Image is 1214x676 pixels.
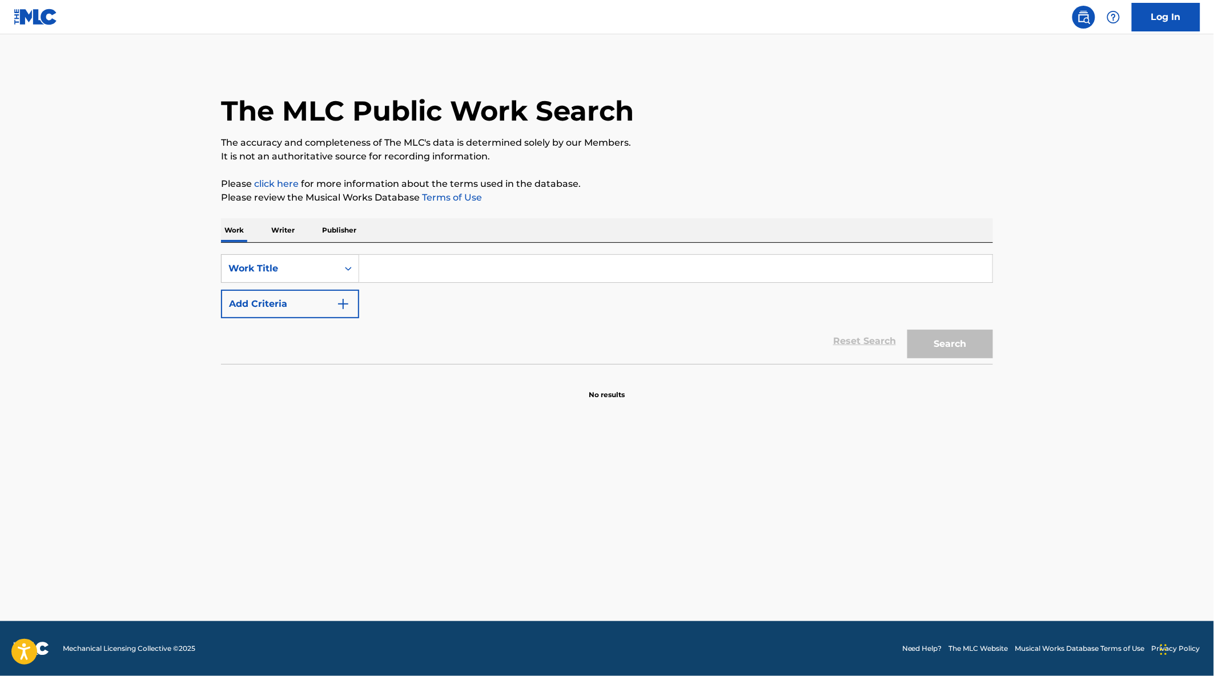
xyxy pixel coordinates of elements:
img: search [1077,10,1091,24]
a: click here [254,178,299,189]
p: The accuracy and completeness of The MLC's data is determined solely by our Members. [221,136,993,150]
a: Terms of Use [420,192,482,203]
div: Work Title [228,262,331,275]
p: No results [589,376,625,400]
img: MLC Logo [14,9,58,25]
img: logo [14,642,49,655]
a: Musical Works Database Terms of Use [1015,643,1145,654]
div: Help [1102,6,1125,29]
iframe: Chat Widget [1157,621,1214,676]
a: Privacy Policy [1152,643,1200,654]
p: Please for more information about the terms used in the database. [221,177,993,191]
p: It is not an authoritative source for recording information. [221,150,993,163]
a: Need Help? [902,643,942,654]
a: Public Search [1072,6,1095,29]
h1: The MLC Public Work Search [221,94,634,128]
button: Add Criteria [221,290,359,318]
div: Drag [1160,633,1167,667]
p: Writer [268,218,298,242]
img: help [1107,10,1120,24]
img: 9d2ae6d4665cec9f34b9.svg [336,297,350,311]
p: Work [221,218,247,242]
a: Log In [1132,3,1200,31]
p: Please review the Musical Works Database [221,191,993,205]
a: The MLC Website [949,643,1008,654]
span: Mechanical Licensing Collective © 2025 [63,643,195,654]
p: Publisher [319,218,360,242]
form: Search Form [221,254,993,364]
